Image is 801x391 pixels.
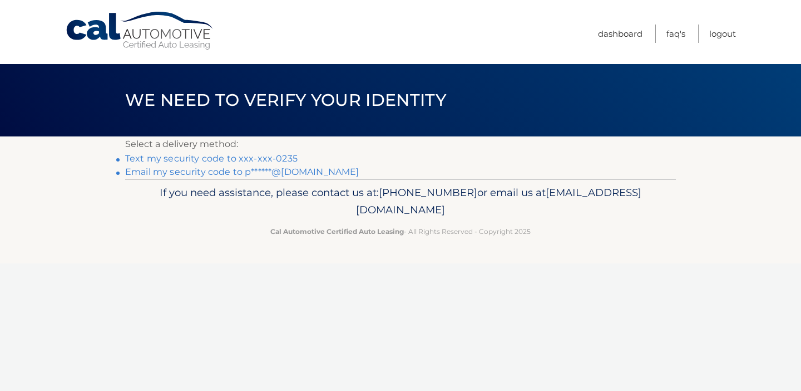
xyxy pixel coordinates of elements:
[125,90,446,110] span: We need to verify your identity
[270,227,404,236] strong: Cal Automotive Certified Auto Leasing
[125,167,359,177] a: Email my security code to p******@[DOMAIN_NAME]
[125,136,676,152] p: Select a delivery method:
[125,153,298,164] a: Text my security code to xxx-xxx-0235
[598,25,642,43] a: Dashboard
[132,184,669,219] p: If you need assistance, please contact us at: or email us at
[666,25,685,43] a: FAQ's
[65,11,215,51] a: Cal Automotive
[379,186,477,199] span: [PHONE_NUMBER]
[132,226,669,237] p: - All Rights Reserved - Copyright 2025
[709,25,736,43] a: Logout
